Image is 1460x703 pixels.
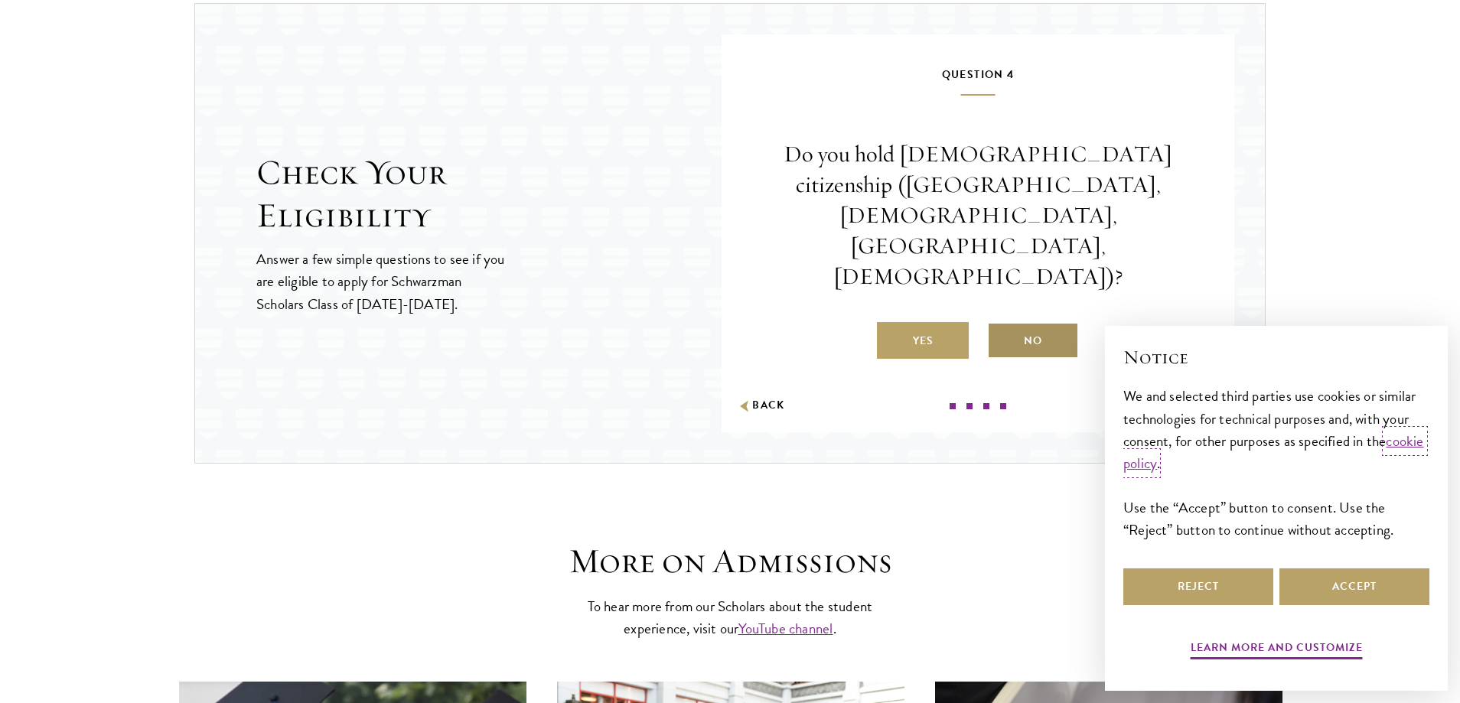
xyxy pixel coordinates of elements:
p: Do you hold [DEMOGRAPHIC_DATA] citizenship ([GEOGRAPHIC_DATA], [DEMOGRAPHIC_DATA], [GEOGRAPHIC_DA... [767,139,1188,291]
button: Accept [1279,568,1429,605]
label: Yes [877,322,969,359]
h5: Question 4 [767,65,1188,96]
a: cookie policy [1123,430,1424,474]
h2: Check Your Eligibility [256,151,722,237]
h3: More on Admissions [493,540,967,583]
h2: Notice [1123,344,1429,370]
div: We and selected third parties use cookies or similar technologies for technical purposes and, wit... [1123,385,1429,540]
p: Answer a few simple questions to see if you are eligible to apply for Schwarzman Scholars Class o... [256,248,507,314]
button: Learn more and customize [1191,638,1363,662]
button: Reject [1123,568,1273,605]
p: To hear more from our Scholars about the student experience, visit our . [581,595,879,640]
button: Back [737,398,785,414]
label: No [987,322,1079,359]
a: YouTube channel [738,617,833,640]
